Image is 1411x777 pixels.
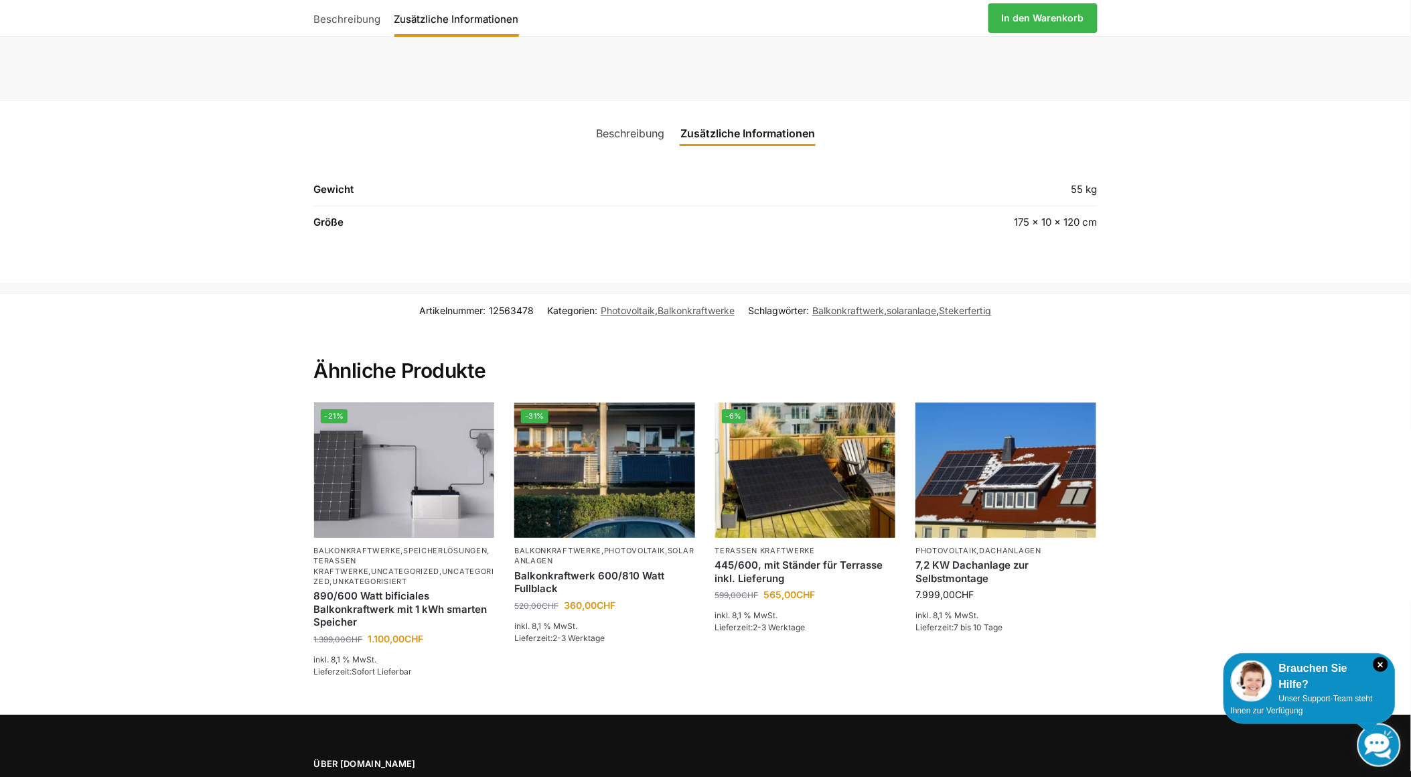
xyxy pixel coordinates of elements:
[715,546,815,555] a: Terassen Kraftwerke
[542,601,559,611] span: CHF
[371,567,439,576] a: Uncategorized
[797,589,816,600] span: CHF
[915,403,1096,538] img: Solar Dachanlage 6,5 KW
[887,305,937,316] a: solaranlage
[588,117,672,149] a: Beschreibung
[547,303,735,317] span: Kategorien: ,
[954,622,1002,632] span: 7 bis 10 Tage
[812,33,1100,71] iframe: Sicherer Rahmen für schnelle Bezahlvorgänge
[915,610,1096,622] p: inkl. 8,1 % MwSt.
[1373,657,1388,672] i: Schließen
[743,206,1097,238] td: 175 × 10 × 120 cm
[658,305,735,316] a: Balkonkraftwerke
[715,590,759,600] bdi: 599,00
[988,3,1098,33] a: In den Warenkorb
[980,546,1042,555] a: Dachanlagen
[314,403,495,538] img: ASE 1000 Batteriespeicher
[352,666,413,677] span: Sofort Lieferbar
[314,546,401,555] a: Balkonkraftwerke
[314,546,495,587] p: , , , , ,
[915,559,1096,585] a: 7,2 KW Dachanlage zur Selbstmontage
[314,556,369,575] a: Terassen Kraftwerke
[715,622,806,632] span: Lieferzeit:
[1231,660,1272,702] img: Customer service
[332,577,407,586] a: Unkategorisiert
[812,305,884,316] a: Balkonkraftwerk
[314,634,363,644] bdi: 1.399,00
[514,546,601,555] a: Balkonkraftwerke
[672,117,823,149] a: Zusätzliche Informationen
[314,567,495,586] a: Uncategorized
[314,182,1098,238] table: Produktdetails
[764,589,816,600] bdi: 565,00
[753,622,806,632] span: 2-3 Werktage
[564,599,615,611] bdi: 360,00
[514,620,695,632] p: inkl. 8,1 % MwSt.
[915,622,1002,632] span: Lieferzeit:
[742,590,759,600] span: CHF
[715,559,896,585] a: 445/600, mit Ständer für Terrasse inkl. Lieferung
[314,654,495,666] p: inkl. 8,1 % MwSt.
[368,633,424,644] bdi: 1.100,00
[314,403,495,538] a: -21%ASE 1000 Batteriespeicher
[405,633,424,644] span: CHF
[314,2,388,34] a: Beschreibung
[715,403,896,538] a: -6%Solar Panel im edlen Schwarz mit Ständer
[601,305,655,316] a: Photovoltaik
[514,633,605,643] span: Lieferzeit:
[1231,660,1388,693] div: Brauchen Sie Hilfe?
[604,546,665,555] a: Photovoltaik
[514,546,695,567] p: , ,
[314,206,743,238] th: Größe
[314,666,413,677] span: Lieferzeit:
[419,303,534,317] span: Artikelnummer:
[748,303,992,317] span: Schlagwörter: , ,
[388,2,526,34] a: Zusätzliche Informationen
[715,403,896,538] img: Solar Panel im edlen Schwarz mit Ständer
[940,305,992,316] a: Stekerfertig
[314,758,692,771] span: Über [DOMAIN_NAME]
[915,546,1096,556] p: ,
[597,599,615,611] span: CHF
[915,546,976,555] a: Photovoltaik
[514,403,695,538] img: 2 Balkonkraftwerke
[955,589,974,600] span: CHF
[514,569,695,595] a: Balkonkraftwerk 600/810 Watt Fullblack
[1231,694,1373,715] span: Unser Support-Team steht Ihnen zur Verfügung
[314,326,1098,384] h2: Ähnliche Produkte
[743,182,1097,206] td: 55 kg
[514,546,694,565] a: Solaranlagen
[552,633,605,643] span: 2-3 Werktage
[314,182,743,206] th: Gewicht
[403,546,487,555] a: Speicherlösungen
[314,589,495,629] a: 890/600 Watt bificiales Balkonkraftwerk mit 1 kWh smarten Speicher
[715,610,896,622] p: inkl. 8,1 % MwSt.
[514,601,559,611] bdi: 520,00
[514,403,695,538] a: -31%2 Balkonkraftwerke
[346,634,363,644] span: CHF
[915,589,974,600] bdi: 7.999,00
[489,305,534,316] span: 12563478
